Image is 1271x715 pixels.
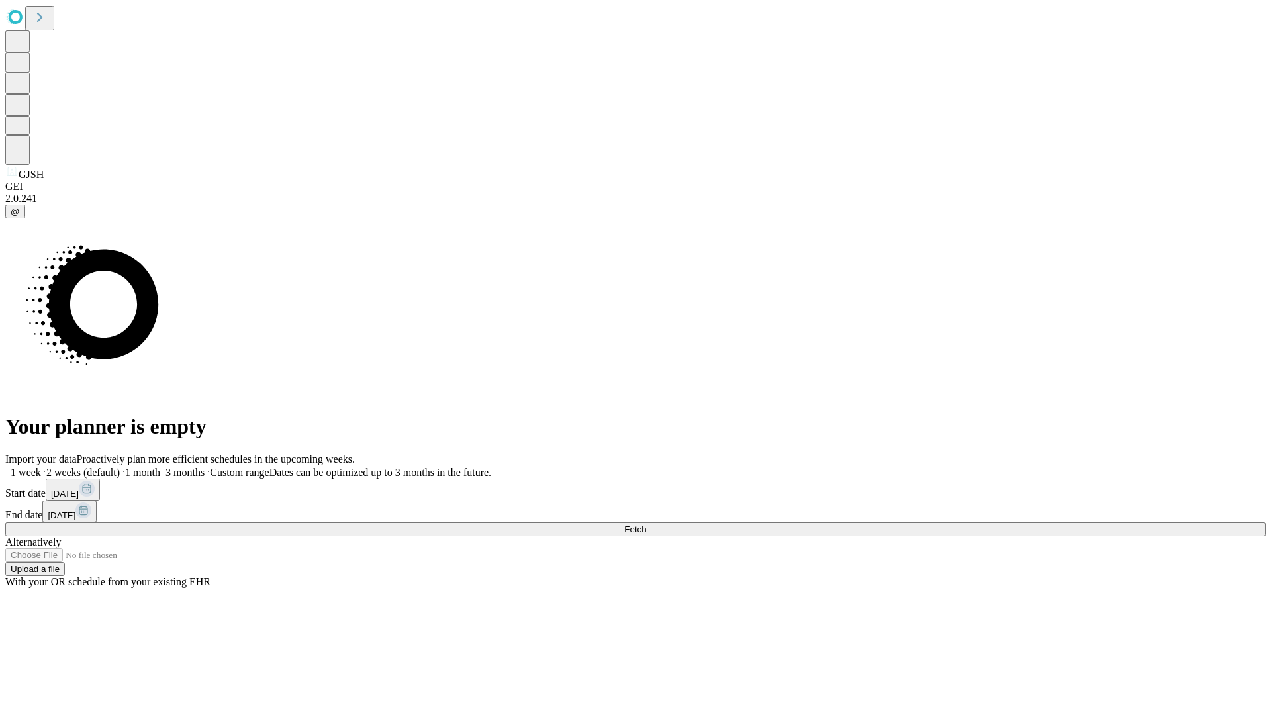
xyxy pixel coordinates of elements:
button: [DATE] [42,501,97,522]
button: @ [5,205,25,218]
h1: Your planner is empty [5,414,1266,439]
span: GJSH [19,169,44,180]
span: 1 month [125,467,160,478]
span: [DATE] [51,489,79,499]
span: Dates can be optimized up to 3 months in the future. [269,467,491,478]
span: Proactively plan more efficient schedules in the upcoming weeks. [77,453,355,465]
div: GEI [5,181,1266,193]
span: 3 months [165,467,205,478]
div: End date [5,501,1266,522]
span: Fetch [624,524,646,534]
div: 2.0.241 [5,193,1266,205]
button: Upload a file [5,562,65,576]
div: Start date [5,479,1266,501]
span: Alternatively [5,536,61,548]
button: [DATE] [46,479,100,501]
span: Custom range [210,467,269,478]
span: 2 weeks (default) [46,467,120,478]
span: @ [11,207,20,216]
span: 1 week [11,467,41,478]
span: Import your data [5,453,77,465]
button: Fetch [5,522,1266,536]
span: With your OR schedule from your existing EHR [5,576,211,587]
span: [DATE] [48,510,75,520]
